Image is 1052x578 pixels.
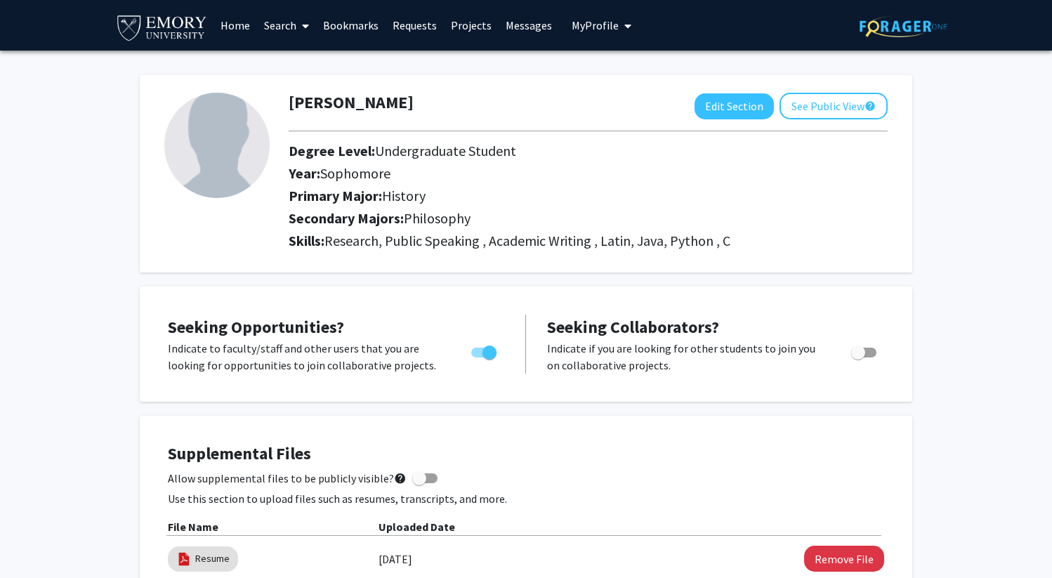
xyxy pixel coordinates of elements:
[289,210,888,227] h2: Secondary Majors:
[289,165,639,182] h2: Year:
[379,547,412,571] label: [DATE]
[195,551,230,566] a: Resume
[289,188,888,204] h2: Primary Major:
[846,340,884,361] div: Toggle
[394,470,407,487] mat-icon: help
[804,546,884,572] button: Remove Resume File
[289,93,414,113] h1: [PERSON_NAME]
[466,340,504,361] div: Toggle
[213,1,257,50] a: Home
[168,340,445,374] p: Indicate to faculty/staff and other users that you are looking for opportunities to join collabor...
[168,470,407,487] span: Allow supplemental files to be publicly visible?
[547,340,824,374] p: Indicate if you are looking for other students to join you on collaborative projects.
[404,209,471,227] span: Philosophy
[499,1,559,50] a: Messages
[860,15,947,37] img: ForagerOne Logo
[379,520,455,534] b: Uploaded Date
[289,143,639,159] h2: Degree Level:
[864,98,876,114] mat-icon: help
[257,1,316,50] a: Search
[444,1,499,50] a: Projects
[572,18,619,32] span: My Profile
[547,316,719,338] span: Seeking Collaborators?
[168,520,218,534] b: File Name
[168,444,884,464] h4: Supplemental Files
[324,232,730,249] span: Research, Public Speaking , Academic Writing , Latin, Java, Python , C
[115,11,209,43] img: Emory University Logo
[168,316,344,338] span: Seeking Opportunities?
[320,164,390,182] span: Sophomore
[375,142,516,159] span: Undergraduate Student
[176,551,192,567] img: pdf_icon.png
[382,187,426,204] span: History
[168,490,884,507] p: Use this section to upload files such as resumes, transcripts, and more.
[695,93,774,119] button: Edit Section
[11,515,60,567] iframe: Chat
[164,93,270,198] img: Profile Picture
[780,93,888,119] button: See Public View
[316,1,386,50] a: Bookmarks
[386,1,444,50] a: Requests
[289,232,888,249] h2: Skills:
